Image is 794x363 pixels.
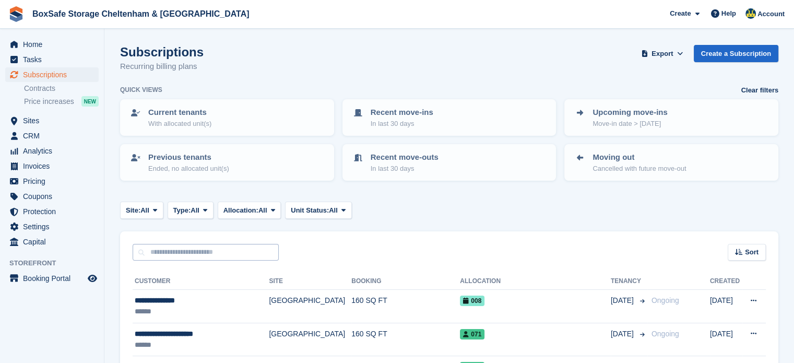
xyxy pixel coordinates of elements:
[592,107,667,119] p: Upcoming move-ins
[8,6,24,22] img: stora-icon-8386f47178a22dfd0bd8f6a31ec36ba5ce8667c1dd55bd0f319d3a0aa187defe.svg
[371,107,433,119] p: Recent move-ins
[23,219,86,234] span: Settings
[351,290,460,323] td: 160 SQ FT
[23,144,86,158] span: Analytics
[745,8,756,19] img: Kim Virabi
[741,85,778,96] a: Clear filters
[351,323,460,356] td: 160 SQ FT
[223,205,258,216] span: Allocation:
[28,5,253,22] a: BoxSafe Storage Cheltenham & [GEOGRAPHIC_DATA]
[694,45,778,62] a: Create a Subscription
[5,67,99,82] a: menu
[269,290,351,323] td: [GEOGRAPHIC_DATA]
[611,273,647,290] th: Tenancy
[651,49,673,59] span: Export
[592,119,667,129] p: Move-in date > [DATE]
[126,205,140,216] span: Site:
[168,202,214,219] button: Type: All
[148,119,211,129] p: With allocated unit(s)
[5,271,99,286] a: menu
[329,205,338,216] span: All
[9,258,104,268] span: Storefront
[5,235,99,249] a: menu
[745,247,759,257] span: Sort
[269,273,351,290] th: Site
[611,295,636,306] span: [DATE]
[592,151,686,163] p: Moving out
[23,37,86,52] span: Home
[291,205,329,216] span: Unit Status:
[5,189,99,204] a: menu
[24,97,74,107] span: Price increases
[23,52,86,67] span: Tasks
[611,329,636,339] span: [DATE]
[191,205,199,216] span: All
[148,107,211,119] p: Current tenants
[133,273,269,290] th: Customer
[371,163,439,174] p: In last 30 days
[140,205,149,216] span: All
[120,61,204,73] p: Recurring billing plans
[710,273,742,290] th: Created
[23,174,86,189] span: Pricing
[148,151,229,163] p: Previous tenants
[269,323,351,356] td: [GEOGRAPHIC_DATA]
[5,204,99,219] a: menu
[5,128,99,143] a: menu
[651,296,679,305] span: Ongoing
[460,329,484,339] span: 071
[639,45,685,62] button: Export
[23,189,86,204] span: Coupons
[285,202,351,219] button: Unit Status: All
[23,159,86,173] span: Invoices
[23,113,86,128] span: Sites
[5,174,99,189] a: menu
[258,205,267,216] span: All
[81,96,99,107] div: NEW
[670,8,691,19] span: Create
[592,163,686,174] p: Cancelled with future move-out
[23,128,86,143] span: CRM
[5,37,99,52] a: menu
[121,145,333,180] a: Previous tenants Ended, no allocated unit(s)
[23,271,86,286] span: Booking Portal
[343,100,555,135] a: Recent move-ins In last 30 days
[121,100,333,135] a: Current tenants With allocated unit(s)
[343,145,555,180] a: Recent move-outs In last 30 days
[120,45,204,59] h1: Subscriptions
[565,145,777,180] a: Moving out Cancelled with future move-out
[351,273,460,290] th: Booking
[371,119,433,129] p: In last 30 days
[460,273,611,290] th: Allocation
[5,113,99,128] a: menu
[23,204,86,219] span: Protection
[173,205,191,216] span: Type:
[757,9,785,19] span: Account
[218,202,281,219] button: Allocation: All
[86,272,99,285] a: Preview store
[120,202,163,219] button: Site: All
[371,151,439,163] p: Recent move-outs
[721,8,736,19] span: Help
[710,323,742,356] td: [DATE]
[5,219,99,234] a: menu
[24,96,99,107] a: Price increases NEW
[5,52,99,67] a: menu
[23,67,86,82] span: Subscriptions
[23,235,86,249] span: Capital
[710,290,742,323] td: [DATE]
[148,163,229,174] p: Ended, no allocated unit(s)
[460,296,484,306] span: 008
[565,100,777,135] a: Upcoming move-ins Move-in date > [DATE]
[651,330,679,338] span: Ongoing
[5,159,99,173] a: menu
[120,85,162,95] h6: Quick views
[5,144,99,158] a: menu
[24,84,99,93] a: Contracts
